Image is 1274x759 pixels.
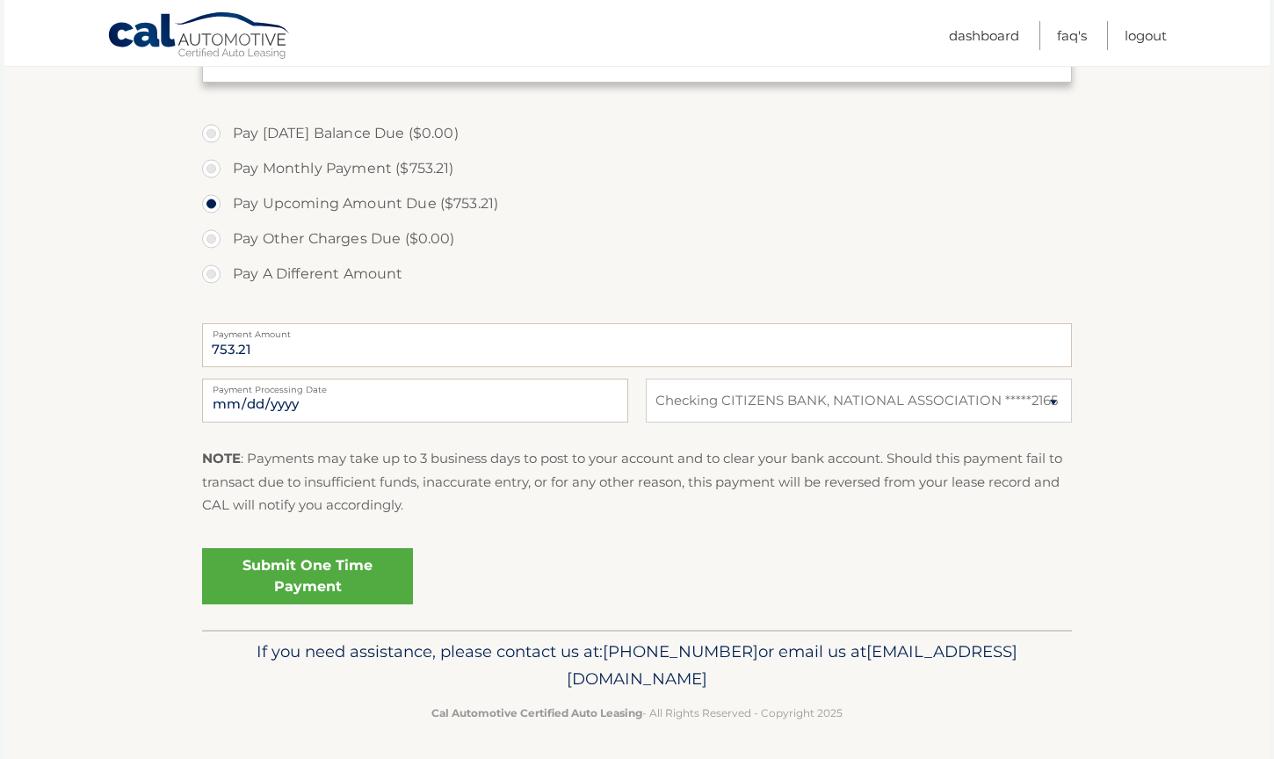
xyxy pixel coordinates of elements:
input: Payment Date [202,379,628,423]
a: Submit One Time Payment [202,548,413,604]
a: FAQ's [1057,21,1087,50]
a: Dashboard [949,21,1019,50]
input: Payment Amount [202,323,1072,367]
label: Pay A Different Amount [202,257,1072,292]
label: Payment Amount [202,323,1072,337]
p: - All Rights Reserved - Copyright 2025 [214,704,1060,722]
label: Pay Upcoming Amount Due ($753.21) [202,186,1072,221]
label: Payment Processing Date [202,379,628,393]
strong: NOTE [202,450,241,466]
label: Pay [DATE] Balance Due ($0.00) [202,116,1072,151]
p: : Payments may take up to 3 business days to post to your account and to clear your bank account.... [202,447,1072,517]
label: Pay Monthly Payment ($753.21) [202,151,1072,186]
label: Pay Other Charges Due ($0.00) [202,221,1072,257]
a: Logout [1125,21,1167,50]
span: [PHONE_NUMBER] [603,641,758,661]
strong: Cal Automotive Certified Auto Leasing [431,706,642,719]
p: If you need assistance, please contact us at: or email us at [214,638,1060,694]
a: Cal Automotive [107,11,292,62]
